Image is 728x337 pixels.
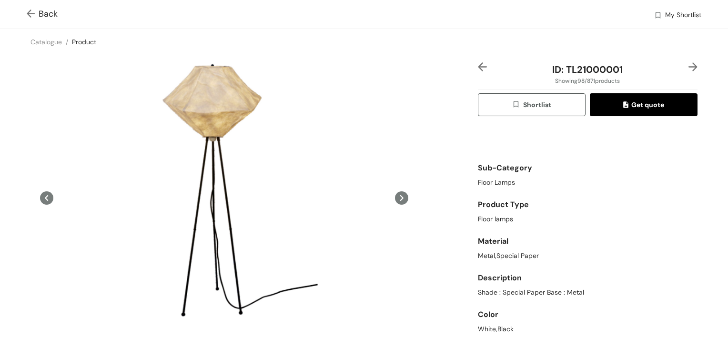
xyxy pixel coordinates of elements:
[590,93,698,116] button: quoteGet quote
[478,93,586,116] button: wishlistShortlist
[478,305,698,324] div: Color
[72,38,96,46] a: Product
[552,63,623,76] span: ID: TL21000001
[478,232,698,251] div: Material
[623,99,664,110] span: Get quote
[478,268,698,287] div: Description
[555,77,620,85] span: Showing 98 / 871 products
[623,101,631,110] img: quote
[478,251,698,261] div: Metal,Special Paper
[478,62,487,71] img: left
[27,10,39,20] img: Go back
[665,10,701,21] span: My Shortlist
[688,62,698,71] img: right
[478,195,698,214] div: Product Type
[478,214,698,224] div: Floor lamps
[30,38,62,46] a: Catalogue
[654,11,662,21] img: wishlist
[27,8,58,20] span: Back
[478,178,698,188] div: Floor Lamps
[512,100,523,110] img: wishlist
[512,99,551,110] span: Shortlist
[66,38,68,46] span: /
[478,159,698,178] div: Sub-Category
[478,287,584,297] span: Shade : Special Paper Base : Metal
[478,324,698,334] div: White,Black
